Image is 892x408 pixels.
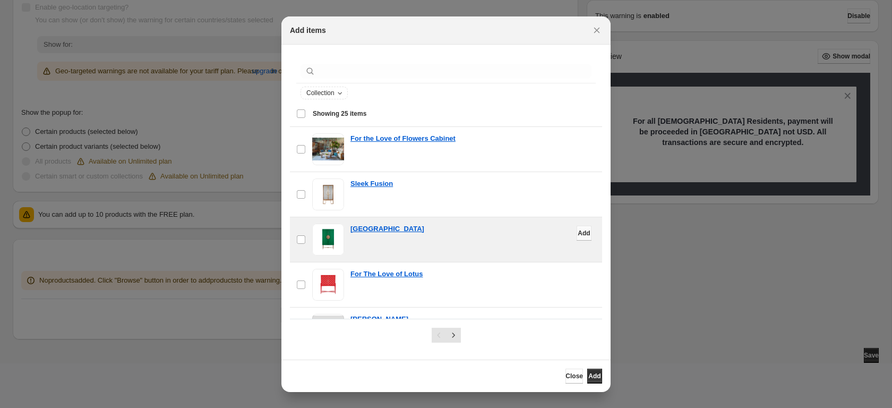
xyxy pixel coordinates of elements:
[589,23,604,38] button: Close
[301,87,347,99] button: Collection
[350,133,456,144] a: For the Love of Flowers Cabinet
[312,224,344,256] img: Andalucía
[565,372,583,380] span: Close
[306,89,334,97] span: Collection
[350,269,423,279] a: For The Love of Lotus
[577,226,591,241] button: Add
[313,109,366,118] span: Showing 25 items
[290,25,326,36] h2: Add items
[350,178,393,189] a: Sleek Fusion
[588,372,601,380] span: Add
[432,328,461,343] nav: Pagination
[446,328,461,343] button: Next
[565,369,583,384] button: Close
[312,269,344,301] img: For The Love of Lotus
[350,314,408,325] a: [PERSON_NAME]
[587,369,602,384] button: Add
[350,224,424,234] a: [GEOGRAPHIC_DATA]
[578,229,590,237] span: Add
